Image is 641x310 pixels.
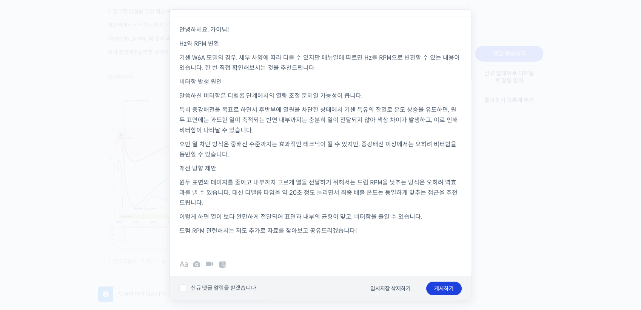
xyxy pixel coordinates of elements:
[179,226,462,236] p: 드럼 RPM 관련해서는 저도 추가로 자료를 찾아보고 공유드리겠습니다!
[426,282,462,295] button: 게시하기
[179,284,256,292] label: 신규 댓글 알림을 받겠습니다
[179,91,462,101] p: 말씀하신 비터함은 디벨롭 단계에서의 열량 조절 문제일 가능성이 큽니다.
[24,251,28,257] span: 홈
[50,240,97,259] a: 대화
[179,77,462,87] p: 비터함 발생 원인
[117,251,126,257] span: 설정
[179,163,462,174] p: 개선 방향 제안
[97,240,145,259] a: 설정
[179,177,462,208] p: 원두 표면의 데미지를 줄이고 내부까지 고르게 열을 전달하기 위해서는 드럼 RPM을 낮추는 방식은 오히려 역효과를 낼 수 있습니다. 대신 디벨롭 타임을 약 20초 정도 늘리면서...
[179,139,462,160] p: 후반 열 차단 방식은 중배전 수준까지는 효과적인 테크닉이 될 수 있지만, 중강배전 이상에서는 오히려 비터함을 동반할 수 있습니다.
[179,105,462,135] p: 특히 중강배전을 목표로 하면서 후반부에 열원을 차단한 상태에서 기센 특유의 잔열로 온도 상승을 유도하면, 원두 표면에는 과도한 열이 축적되는 반면 내부까지는 충분히 열이 전달...
[179,39,462,49] p: Hz와 RPM 변환
[362,282,419,295] button: 임시저장 삭제하기
[179,53,462,73] p: 기센 W6A 모델의 경우, 세부 사양에 따라 다를 수 있지만 매뉴얼에 따르면 Hz를 RPM으로 변환할 수 있는 내용이 있습니다. 한 번 직접 확인해보시는 것을 추천드립니다.
[179,25,462,35] p: 안녕하세요, 카이님!
[2,240,50,259] a: 홈
[179,212,462,222] p: 이렇게 하면 열이 보다 완만하게 전달되어 표면과 내부의 균형이 맞고, 비터함을 줄일 수 있습니다.
[69,251,78,257] span: 대화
